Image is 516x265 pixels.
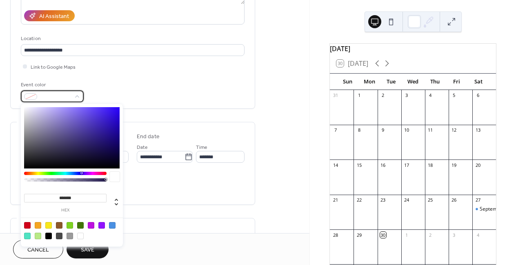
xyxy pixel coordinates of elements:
div: Sat [467,74,489,90]
div: Wed [402,74,424,90]
div: 15 [356,162,362,168]
div: 31 [332,92,338,99]
div: End date [137,132,160,141]
span: Cancel [27,246,49,254]
div: [DATE] [330,44,496,54]
span: Date [137,143,148,152]
div: #BD10E0 [88,222,94,229]
div: #FFFFFF [77,233,84,239]
div: September Jam [480,206,515,213]
div: 13 [475,127,481,133]
div: 14 [332,162,338,168]
div: #8B572A [56,222,62,229]
div: #000000 [45,233,52,239]
button: AI Assistant [24,10,75,21]
div: Mon [358,74,380,90]
div: 5 [451,92,457,99]
div: 23 [380,197,386,203]
div: 2 [427,232,434,238]
div: #F8E71C [45,222,52,229]
div: #50E3C2 [24,233,31,239]
button: Cancel [13,240,63,258]
div: 28 [332,232,338,238]
div: 20 [475,162,481,168]
div: 10 [404,127,410,133]
div: Tue [380,74,402,90]
div: Event color [21,81,82,89]
div: 21 [332,197,338,203]
div: 8 [356,127,362,133]
div: Location [21,34,243,43]
div: 2 [380,92,386,99]
div: 11 [427,127,434,133]
div: #9B9B9B [67,233,73,239]
div: #417505 [77,222,84,229]
div: 27 [475,197,481,203]
div: 9 [380,127,386,133]
div: 3 [404,92,410,99]
div: #F5A623 [35,222,41,229]
div: 12 [451,127,457,133]
div: 24 [404,197,410,203]
span: Time [196,143,207,152]
div: 16 [380,162,386,168]
div: Fri [446,74,468,90]
div: 4 [427,92,434,99]
div: 7 [332,127,338,133]
div: #D0021B [24,222,31,229]
div: #7ED321 [67,222,73,229]
span: Link to Google Maps [31,63,76,72]
div: 4 [475,232,481,238]
div: Thu [424,74,446,90]
div: AI Assistant [39,12,69,21]
div: 26 [451,197,457,203]
div: 22 [356,197,362,203]
div: 19 [451,162,457,168]
div: Sun [336,74,358,90]
div: 6 [475,92,481,99]
div: 29 [356,232,362,238]
label: hex [24,208,107,213]
span: Save [81,246,94,254]
div: #9013FE [98,222,105,229]
button: Save [67,240,109,258]
div: 1 [356,92,362,99]
div: 18 [427,162,434,168]
div: #4A90E2 [109,222,116,229]
div: September Jam [472,206,496,213]
div: #4A4A4A [56,233,62,239]
div: 1 [404,232,410,238]
div: 3 [451,232,457,238]
div: 30 [380,232,386,238]
div: 17 [404,162,410,168]
div: 25 [427,197,434,203]
div: #B8E986 [35,233,41,239]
